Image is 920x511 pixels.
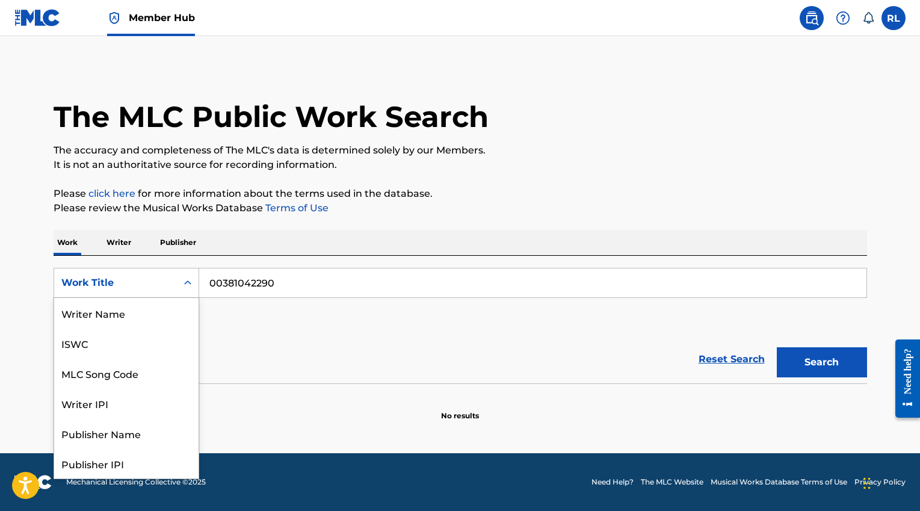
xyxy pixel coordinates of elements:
a: Need Help? [591,477,634,488]
a: The MLC Website [641,477,703,488]
p: The accuracy and completeness of The MLC's data is determined solely by our Members. [54,143,867,158]
img: Top Rightsholder [107,11,122,25]
img: MLC Logo [14,9,61,26]
button: Search [777,347,867,377]
div: ISWC [54,328,199,358]
p: Please review the Musical Works Database [54,201,867,215]
div: User Menu [881,6,906,30]
p: No results [441,396,479,421]
a: Terms of Use [263,202,329,214]
div: Work Title [61,276,170,290]
iframe: Resource Center [886,329,920,429]
img: logo [14,475,52,489]
div: Help [831,6,855,30]
a: Public Search [800,6,824,30]
div: MLC Song Code [54,358,199,388]
h1: The MLC Public Work Search [54,99,489,135]
div: Writer IPI [54,388,199,418]
p: Work [54,230,81,255]
p: Publisher [156,230,200,255]
img: help [836,11,850,25]
div: Notifications [862,12,874,24]
img: search [804,11,819,25]
p: Please for more information about the terms used in the database. [54,187,867,201]
a: Reset Search [693,346,771,373]
div: Writer Name [54,298,199,328]
span: Member Hub [129,11,195,25]
div: Drag [863,465,871,501]
a: Privacy Policy [854,477,906,488]
a: Musical Works Database Terms of Use [711,477,847,488]
iframe: Chat Widget [860,453,920,511]
p: Writer [103,230,135,255]
form: Search Form [54,268,867,383]
div: Publisher Name [54,418,199,448]
span: Mechanical Licensing Collective © 2025 [66,477,206,488]
p: It is not an authoritative source for recording information. [54,158,867,172]
a: click here [88,188,135,199]
div: Publisher IPI [54,448,199,478]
